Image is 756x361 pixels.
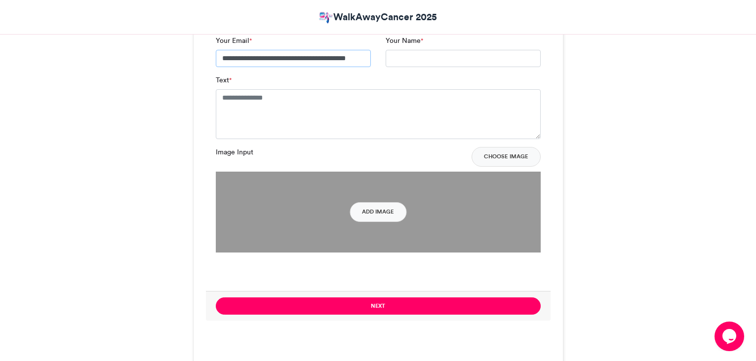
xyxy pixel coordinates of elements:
[319,10,437,24] a: WalkAwayCancer 2025
[386,36,423,46] label: Your Name
[216,297,541,315] button: Next
[319,12,333,24] img: Adeleye Akapo
[472,147,541,167] button: Choose Image
[216,75,232,85] label: Text
[216,147,253,157] label: Image Input
[350,202,406,222] button: Add Image
[216,36,252,46] label: Your Email
[715,322,746,351] iframe: chat widget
